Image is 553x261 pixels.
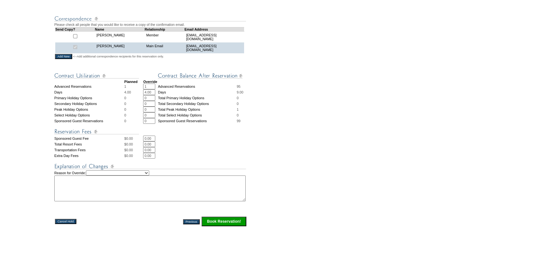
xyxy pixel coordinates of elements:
[158,112,236,118] td: Total Select Holiday Options
[145,31,185,42] td: Member
[54,128,139,136] img: Reservation Fees
[95,27,145,31] td: Name
[237,96,239,100] span: 0
[54,112,124,118] td: Select Holiday Options
[237,85,241,88] span: 95
[124,90,131,94] span: 4.00
[95,31,145,42] td: [PERSON_NAME]
[184,27,244,31] td: Email Address
[158,72,242,80] img: Contract Balance After Reservation
[158,107,236,112] td: Total Peak Holiday Options
[55,54,72,59] input: Add New
[54,101,124,107] td: Secondary Holiday Options
[55,27,95,31] td: Send Copy?
[237,102,239,106] span: 0
[202,217,246,226] input: Click this button to finalize your reservation.
[54,162,246,170] img: Explanation of Changes
[158,95,236,101] td: Total Primary Holiday Options
[158,101,236,107] td: Total Secondary Holiday Options
[184,31,244,42] td: [EMAIL_ADDRESS][DOMAIN_NAME]
[145,27,185,31] td: Relationship
[124,80,137,84] strong: Planned
[145,42,185,53] td: Main Email
[126,142,133,146] span: 0.00
[124,102,126,106] span: 0
[124,119,126,123] span: 0
[158,89,236,95] td: Days
[124,141,143,147] td: $
[95,42,145,53] td: [PERSON_NAME]
[126,137,133,140] span: 0.00
[54,170,247,201] td: Reason for Override:
[54,153,124,159] td: Extra Day Fees
[54,89,124,95] td: Days
[54,107,124,112] td: Peak Holiday Options
[124,108,126,111] span: 0
[54,23,185,26] span: Please check all people that you would like to receive a copy of the confirmation email.
[237,90,243,94] span: 9.00
[54,72,139,80] img: Contract Utilization
[124,96,126,100] span: 0
[124,147,143,153] td: $
[54,141,124,147] td: Total Resort Fees
[54,118,124,124] td: Sponsored Guest Reservations
[183,219,200,224] input: Previous
[54,136,124,141] td: Sponsored Guest Fee
[124,85,126,88] span: 1
[126,148,133,152] span: 0.00
[126,154,133,158] span: 0.00
[237,113,239,117] span: 0
[54,147,124,153] td: Transportation Fees
[124,153,143,159] td: $
[73,55,164,58] span: <--Add additional correspondence recipients for this reservation only.
[54,95,124,101] td: Primary Holiday Options
[237,108,239,111] span: 1
[237,119,241,123] span: 99
[158,84,236,89] td: Advanced Reservations
[124,136,143,141] td: $
[158,118,236,124] td: Sponsored Guest Reservations
[124,113,126,117] span: 0
[143,80,157,84] strong: Override
[184,42,244,53] td: [EMAIL_ADDRESS][DOMAIN_NAME]
[55,219,76,224] input: Cancel Hold
[54,84,124,89] td: Advanced Reservations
